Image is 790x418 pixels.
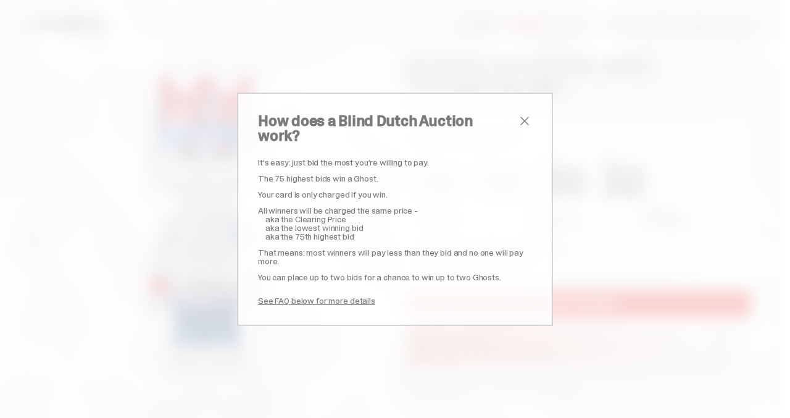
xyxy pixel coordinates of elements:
h2: How does a Blind Dutch Auction work? [258,114,517,143]
p: All winners will be charged the same price - [258,206,532,215]
p: You can place up to two bids for a chance to win up to two Ghosts. [258,273,532,282]
p: That means: most winners will pay less than they bid and no one will pay more. [258,248,532,265]
p: The 75 highest bids win a Ghost. [258,174,532,183]
span: aka the 75th highest bid [265,231,354,242]
button: close [517,114,532,128]
span: aka the Clearing Price [265,214,346,225]
p: Your card is only charged if you win. [258,190,532,199]
span: aka the lowest winning bid [265,222,363,233]
a: See FAQ below for more details [258,295,375,306]
p: It’s easy: just bid the most you’re willing to pay. [258,158,532,167]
